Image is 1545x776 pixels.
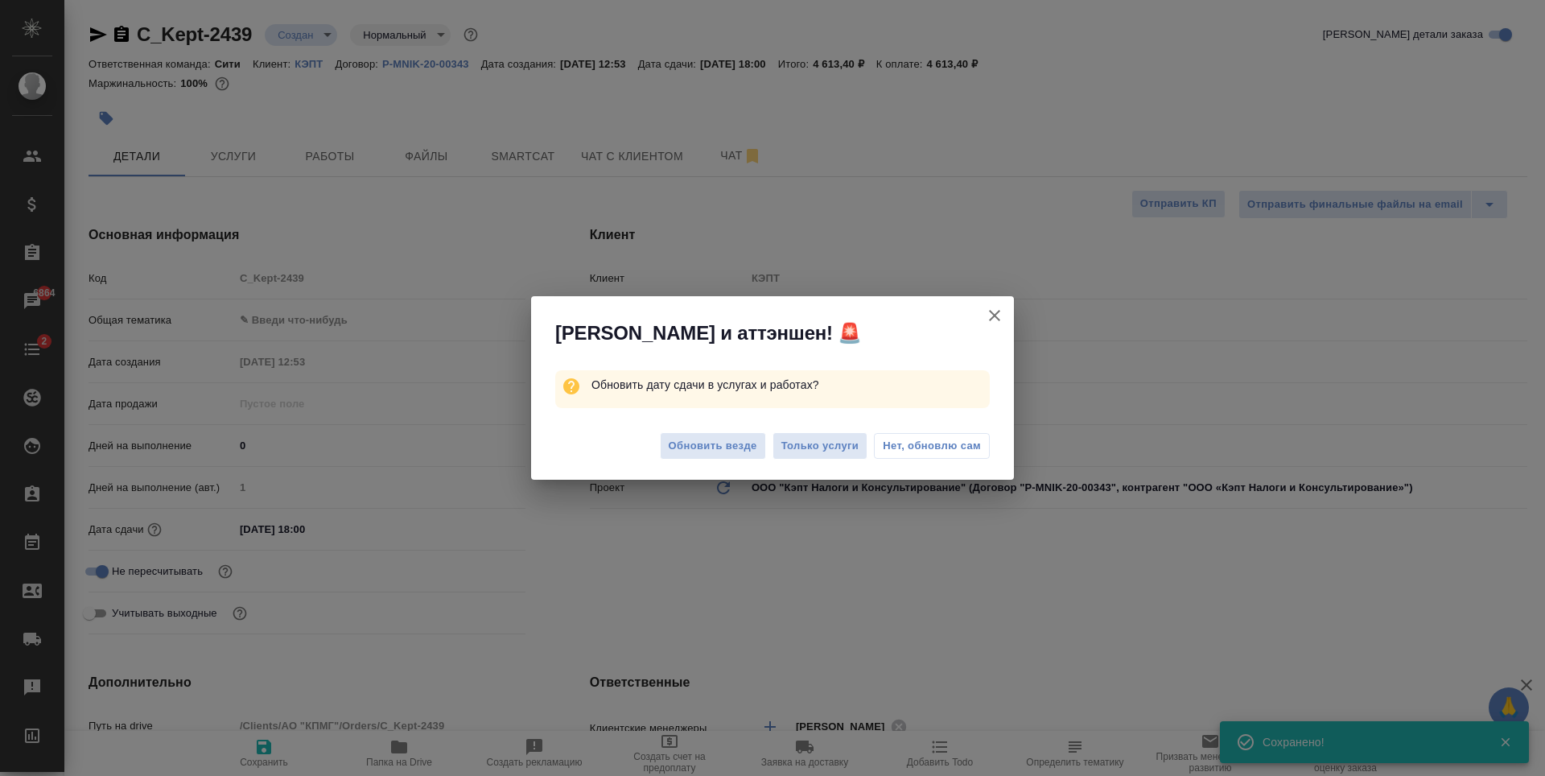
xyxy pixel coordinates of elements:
[874,433,990,459] button: Нет, обновлю сам
[669,437,757,456] span: Обновить везде
[772,432,868,460] button: Только услуги
[591,370,990,399] p: Обновить дату сдачи в услугах и работах?
[883,438,981,454] span: Нет, обновлю сам
[781,437,859,456] span: Только услуги
[555,320,862,346] span: [PERSON_NAME] и аттэншен! 🚨
[660,432,766,460] button: Обновить везде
